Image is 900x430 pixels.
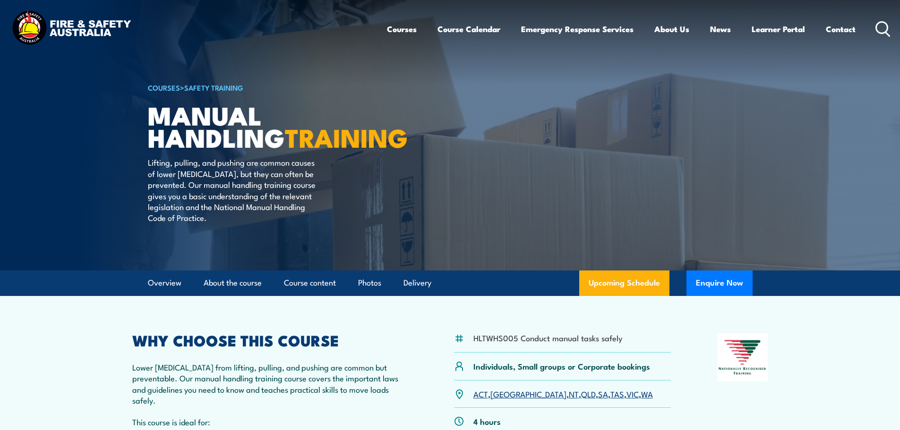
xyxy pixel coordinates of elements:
[473,332,623,343] li: HLTWHS005 Conduct manual tasks safely
[490,388,566,399] a: [GEOGRAPHIC_DATA]
[654,17,689,42] a: About Us
[358,270,381,295] a: Photos
[285,117,408,156] strong: TRAINING
[132,362,408,406] p: Lower [MEDICAL_DATA] from lifting, pulling, and pushing are common but preventable. Our manual ha...
[710,17,731,42] a: News
[752,17,805,42] a: Learner Portal
[148,82,180,93] a: COURSES
[184,82,243,93] a: Safety Training
[473,361,650,371] p: Individuals, Small groups or Corporate bookings
[641,388,653,399] a: WA
[826,17,856,42] a: Contact
[473,416,501,427] p: 4 hours
[626,388,639,399] a: VIC
[579,270,669,296] a: Upcoming Schedule
[473,388,488,399] a: ACT
[598,388,608,399] a: SA
[569,388,579,399] a: NT
[148,270,181,295] a: Overview
[610,388,624,399] a: TAS
[132,333,408,346] h2: WHY CHOOSE THIS COURSE
[148,104,381,148] h1: Manual Handling
[403,270,431,295] a: Delivery
[148,82,381,93] h6: >
[521,17,634,42] a: Emergency Response Services
[437,17,500,42] a: Course Calendar
[284,270,336,295] a: Course content
[148,157,320,223] p: Lifting, pulling, and pushing are common causes of lower [MEDICAL_DATA], but they can often be pr...
[204,270,262,295] a: About the course
[686,270,753,296] button: Enquire Now
[717,333,768,381] img: Nationally Recognised Training logo.
[387,17,417,42] a: Courses
[581,388,596,399] a: QLD
[473,388,653,399] p: , , , , , , ,
[132,416,408,427] p: This course is ideal for:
